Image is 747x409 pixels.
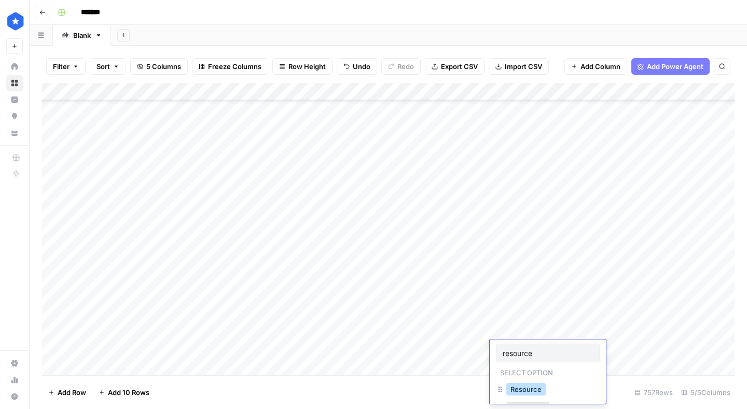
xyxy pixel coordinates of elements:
[53,61,70,72] span: Filter
[146,61,181,72] span: 5 Columns
[46,58,86,75] button: Filter
[337,58,377,75] button: Undo
[73,30,91,40] div: Blank
[503,348,593,358] input: Search or create
[564,58,627,75] button: Add Column
[192,58,268,75] button: Freeze Columns
[6,355,23,372] a: Settings
[6,108,23,125] a: Opportunities
[631,58,710,75] button: Add Power Agent
[6,372,23,388] a: Usage
[505,61,542,72] span: Import CSV
[496,365,557,378] p: Select option
[6,91,23,108] a: Insights
[42,384,92,401] button: Add Row
[6,125,23,141] a: Your Data
[288,61,326,72] span: Row Height
[53,25,111,46] a: Blank
[58,387,86,398] span: Add Row
[381,58,421,75] button: Redo
[272,58,333,75] button: Row Height
[630,384,677,401] div: 757 Rows
[6,75,23,91] a: Browse
[6,8,23,34] button: Workspace: ConsumerAffairs
[489,58,549,75] button: Import CSV
[6,12,25,31] img: ConsumerAffairs Logo
[208,61,261,72] span: Freeze Columns
[496,381,600,400] div: Resource
[580,61,620,72] span: Add Column
[441,61,478,72] span: Export CSV
[92,384,156,401] button: Add 10 Rows
[647,61,703,72] span: Add Power Agent
[108,387,149,398] span: Add 10 Rows
[6,388,23,405] button: Help + Support
[130,58,188,75] button: 5 Columns
[96,61,110,72] span: Sort
[506,383,546,396] button: Resource
[425,58,485,75] button: Export CSV
[353,61,370,72] span: Undo
[397,61,414,72] span: Redo
[90,58,126,75] button: Sort
[677,384,735,401] div: 5/5 Columns
[6,58,23,75] a: Home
